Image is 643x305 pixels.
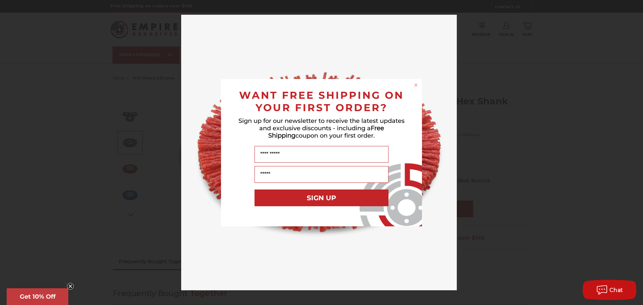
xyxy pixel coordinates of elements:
[583,280,636,300] button: Chat
[239,89,404,114] span: WANT FREE SHIPPING ON YOUR FIRST ORDER?
[610,287,623,293] span: Chat
[413,82,419,88] button: Close dialog
[255,189,388,206] button: SIGN UP
[238,117,405,139] span: Sign up for our newsletter to receive the latest updates and exclusive discounts - including a co...
[268,125,384,139] span: Free Shipping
